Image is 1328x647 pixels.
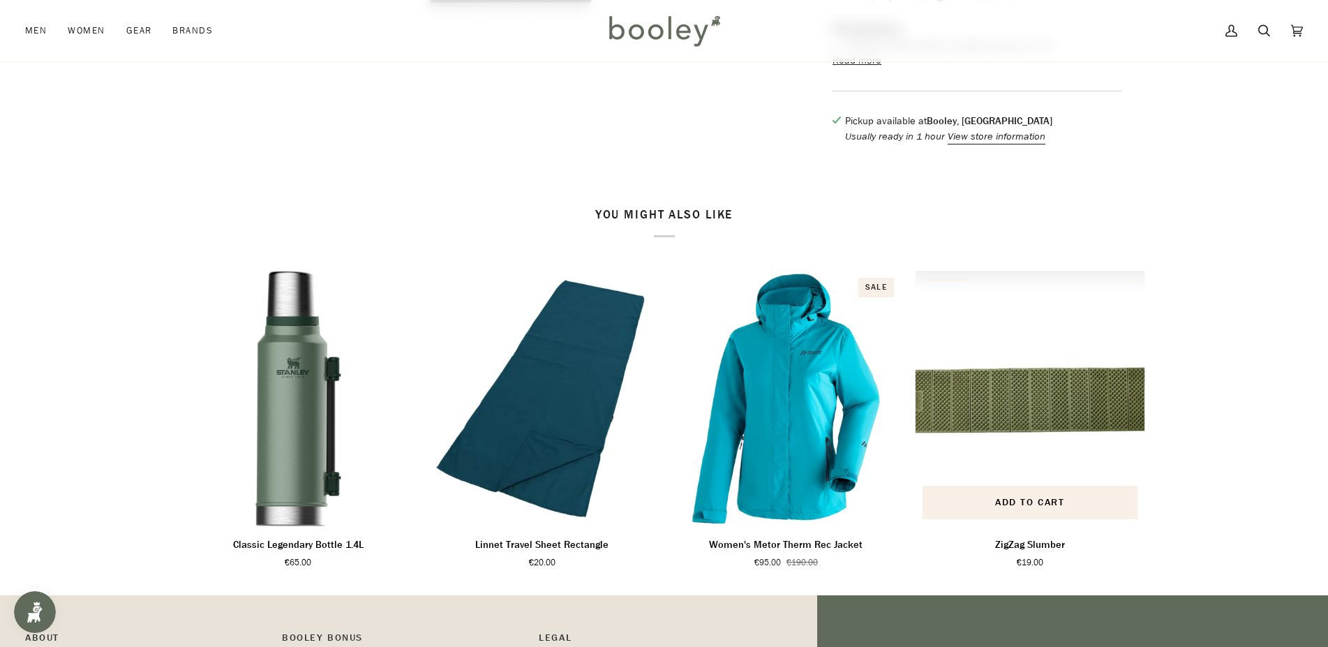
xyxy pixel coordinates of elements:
[948,129,1045,144] button: View store information
[427,271,657,526] product-grid-item-variant: Blue
[754,556,781,569] span: €95.00
[184,271,414,526] a: Classic Legendary Bottle 1.4L
[603,10,725,51] img: Booley
[858,278,894,298] div: Sale
[915,271,1145,526] img: Robens ZigZag Slumber - Booley Galway
[995,537,1065,553] p: ZigZag Slumber
[427,532,657,569] a: Linnet Travel Sheet Rectangle
[915,271,1145,569] product-grid-item: ZigZag Slumber
[126,24,152,38] span: Gear
[671,271,902,569] product-grid-item: Women's Metor Therm Rec Jacket
[915,271,1145,526] a: ZigZag Slumber
[172,24,213,38] span: Brands
[25,24,47,38] span: Men
[427,271,657,569] product-grid-item: Linnet Travel Sheet Rectangle
[184,208,1145,237] h2: You might also like
[671,271,902,526] img: Maier Sports Women's Metor Therm Rec Jacket Teal Pop / Night Sky - Booley Galway
[68,24,105,38] span: Women
[285,556,311,569] span: €65.00
[427,271,657,526] img: Easy Camp Linnet Travel Sheet Rectangle Blue - Booley Galway
[184,271,414,526] product-grid-item-variant: Hammertone Green
[709,537,863,553] p: Women's Metor Therm Rec Jacket
[927,114,1052,128] strong: Booley, [GEOGRAPHIC_DATA]
[184,271,414,569] product-grid-item: Classic Legendary Bottle 1.4L
[671,271,902,526] a: Women's Metor Therm Rec Jacket
[845,129,1052,144] p: Usually ready in 1 hour
[1017,556,1043,569] span: €19.00
[786,556,818,569] span: €190.00
[845,114,1052,129] p: Pickup available at
[427,271,657,526] a: Linnet Travel Sheet Rectangle
[14,591,56,633] iframe: Button to open loyalty program pop-up
[995,495,1064,510] span: Add to cart
[671,271,902,526] product-grid-item-variant: 8 / Teal Pop / Night Sky
[184,271,414,526] img: Stanley Classic Legendary Bottle 1.4L Hammertone Green - Booley Galway
[184,532,414,569] a: Classic Legendary Bottle 1.4L
[671,532,902,569] a: Women's Metor Therm Rec Jacket
[915,532,1145,569] a: ZigZag Slumber
[915,271,1145,526] product-grid-item-variant: Default Title
[922,486,1138,519] button: Add to cart
[529,556,555,569] span: €20.00
[475,537,609,553] p: Linnet Travel Sheet Rectangle
[233,537,364,553] p: Classic Legendary Bottle 1.4L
